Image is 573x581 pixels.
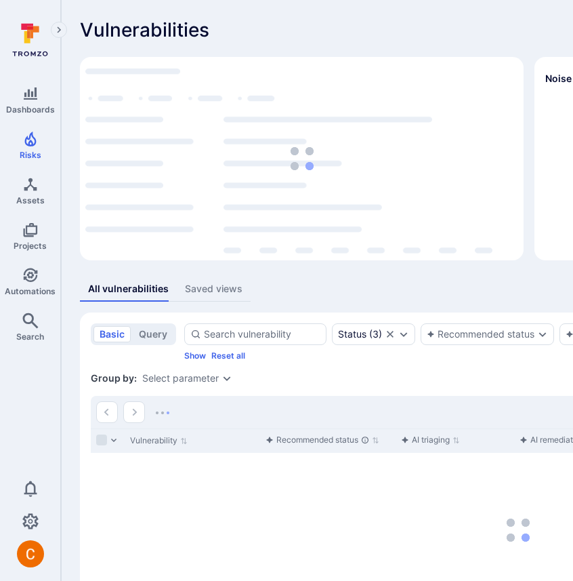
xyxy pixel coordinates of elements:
button: Go to the previous page [96,401,118,423]
span: Vulnerabilities [80,19,209,41]
div: ( 3 ) [338,329,382,340]
button: Recommended status [427,329,534,340]
span: Search [16,332,44,342]
span: Automations [5,286,56,296]
img: Loading... [156,412,169,414]
div: grouping parameters [142,373,232,384]
div: Saved views [185,282,242,296]
button: basic [93,326,131,342]
button: Expand dropdown [221,373,232,384]
div: Recommended status [266,433,369,447]
button: Reset all [211,350,245,361]
div: loading spinner [85,62,518,255]
img: Loading... [291,147,314,170]
button: Expand dropdown [537,329,548,340]
button: Sort by Vulnerability [130,435,188,446]
span: Assets [16,195,45,205]
button: Expand dropdown [398,329,409,340]
span: Group by: [91,372,137,385]
button: Expand navigation menu [51,22,67,38]
button: Status(3) [338,329,382,340]
button: Sort by function header() { return /*#__PURE__*/react__WEBPACK_IMPORTED_MODULE_0__.createElement(... [401,435,460,445]
span: Risks [20,150,41,160]
img: ACg8ocJuq_DPPTkXyD9OlTnVLvDrpObecjcADscmEHLMiTyEnTELew=s96-c [17,540,44,567]
span: Select all rows [96,435,107,445]
div: Top integrations by vulnerabilities [80,57,524,260]
button: Sort by function header() { return /*#__PURE__*/react__WEBPACK_IMPORTED_MODULE_0__.createElement(... [266,435,379,445]
button: Clear selection [385,329,396,340]
button: Go to the next page [123,401,145,423]
div: Camilo Rivera [17,540,44,567]
div: Status [338,329,366,340]
button: Show [184,350,206,361]
button: query [133,326,173,342]
i: Expand navigation menu [54,24,64,36]
div: All vulnerabilities [88,282,169,296]
span: Projects [14,241,47,251]
button: Select parameter [142,373,219,384]
div: AI triaging [401,433,450,447]
span: Dashboards [6,104,55,115]
input: Search vulnerability [204,327,320,341]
